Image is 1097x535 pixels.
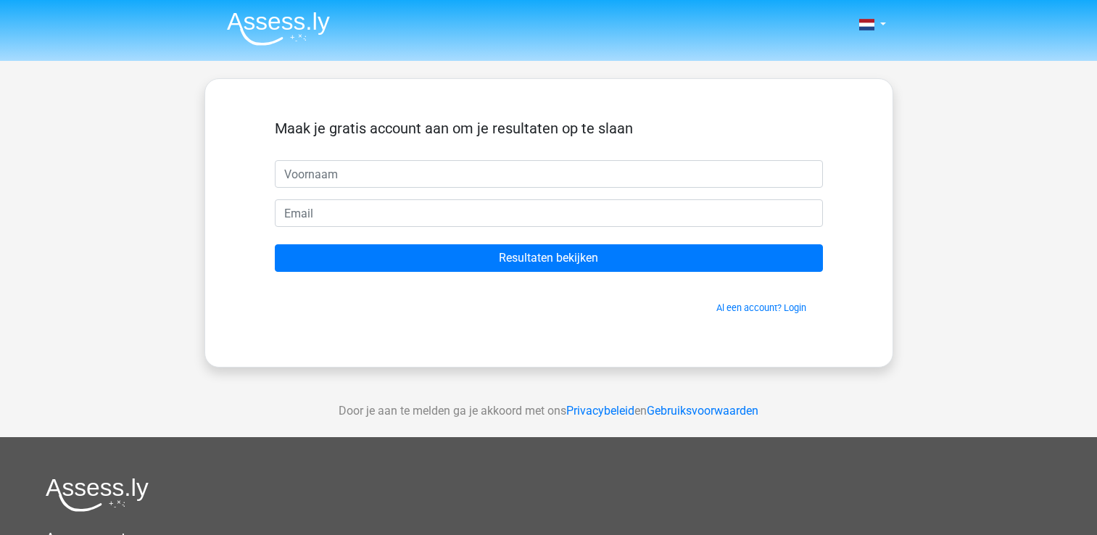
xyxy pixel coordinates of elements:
a: Gebruiksvoorwaarden [647,404,758,418]
h5: Maak je gratis account aan om je resultaten op te slaan [275,120,823,137]
a: Al een account? Login [716,302,806,313]
img: Assessly [227,12,330,46]
input: Resultaten bekijken [275,244,823,272]
a: Privacybeleid [566,404,634,418]
input: Voornaam [275,160,823,188]
img: Assessly logo [46,478,149,512]
input: Email [275,199,823,227]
